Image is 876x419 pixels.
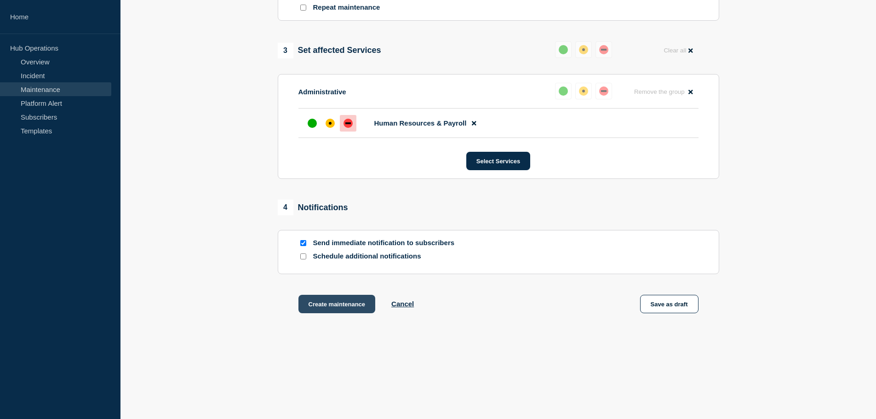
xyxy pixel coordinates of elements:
[308,119,317,128] div: up
[278,43,293,58] span: 3
[658,41,698,59] button: Clear all
[599,45,608,54] div: down
[278,200,293,215] span: 4
[313,239,460,247] p: Send immediate notification to subscribers
[278,43,381,58] div: Set affected Services
[391,300,414,308] button: Cancel
[278,200,348,215] div: Notifications
[298,88,346,96] p: Administrative
[298,295,376,313] button: Create maintenance
[575,41,592,58] button: affected
[595,41,612,58] button: down
[300,253,306,259] input: Schedule additional notifications
[559,86,568,96] div: up
[579,86,588,96] div: affected
[595,83,612,99] button: down
[575,83,592,99] button: affected
[374,119,467,127] span: Human Resources & Payroll
[555,83,572,99] button: up
[599,86,608,96] div: down
[555,41,572,58] button: up
[326,119,335,128] div: affected
[300,5,306,11] input: Repeat maintenance
[634,88,685,95] span: Remove the group
[579,45,588,54] div: affected
[629,83,699,101] button: Remove the group
[640,295,699,313] button: Save as draft
[300,240,306,246] input: Send immediate notification to subscribers
[466,152,530,170] button: Select Services
[313,3,380,12] p: Repeat maintenance
[313,252,460,261] p: Schedule additional notifications
[559,45,568,54] div: up
[344,119,353,128] div: down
